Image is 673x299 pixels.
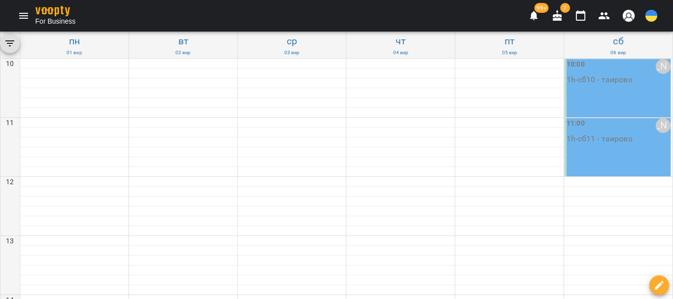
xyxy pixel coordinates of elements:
h6: 11 [6,118,14,176]
label: 11:00 [567,118,585,129]
img: avatar_s.png [622,9,636,23]
h6: 03 вер [239,49,345,57]
h6: 02 вер [131,49,236,57]
h6: 04 вер [348,49,453,57]
h6: 12 [6,177,14,235]
button: Menu [12,4,35,28]
div: Данилюк Дарья Дмитриевна [656,59,671,74]
h6: 13 [6,236,14,295]
p: 1h - сб10 - таирово [567,74,671,86]
h6: чт [348,33,453,49]
h6: 06 вер [566,49,671,57]
p: 1h - сб11 - таирово [567,133,671,145]
h6: 10 [6,59,14,117]
img: UA.svg [645,10,657,22]
h6: вт [131,33,236,49]
h6: ср [239,33,345,49]
h6: пт [457,33,562,49]
span: 7 [560,3,570,13]
h6: 05 вер [457,49,562,57]
h6: 01 вер [22,49,127,57]
h6: сб [566,33,671,49]
h6: пн [22,33,127,49]
img: voopty.png [35,6,70,16]
span: For Business [35,16,76,26]
span: 99+ [535,3,549,13]
div: Данилюк Дарья Дмитриевна [656,118,671,133]
label: 10:00 [567,59,585,70]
